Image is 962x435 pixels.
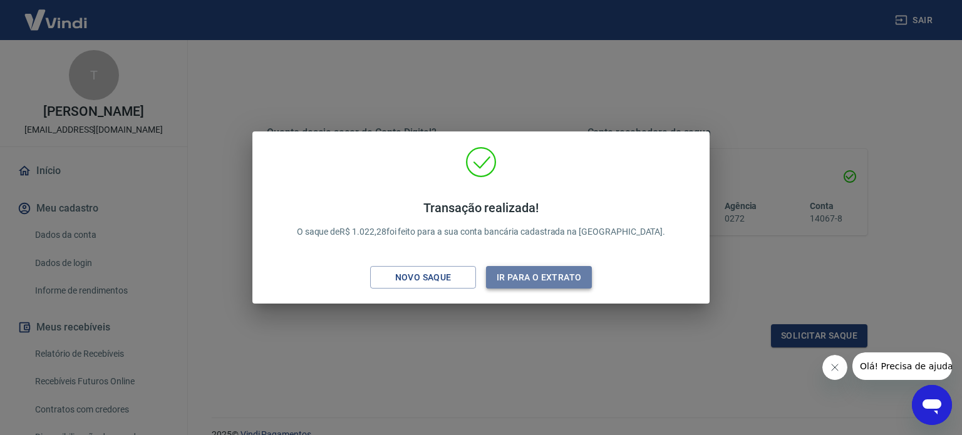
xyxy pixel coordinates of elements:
span: Olá! Precisa de ajuda? [8,9,105,19]
button: Ir para o extrato [486,266,592,289]
iframe: Botão para abrir a janela de mensagens [912,385,952,425]
div: Novo saque [380,270,467,285]
button: Novo saque [370,266,476,289]
h4: Transação realizada! [297,200,666,215]
iframe: Fechar mensagem [822,355,847,380]
iframe: Mensagem da empresa [852,352,952,380]
p: O saque de R$ 1.022,28 foi feito para a sua conta bancária cadastrada na [GEOGRAPHIC_DATA]. [297,200,666,238]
